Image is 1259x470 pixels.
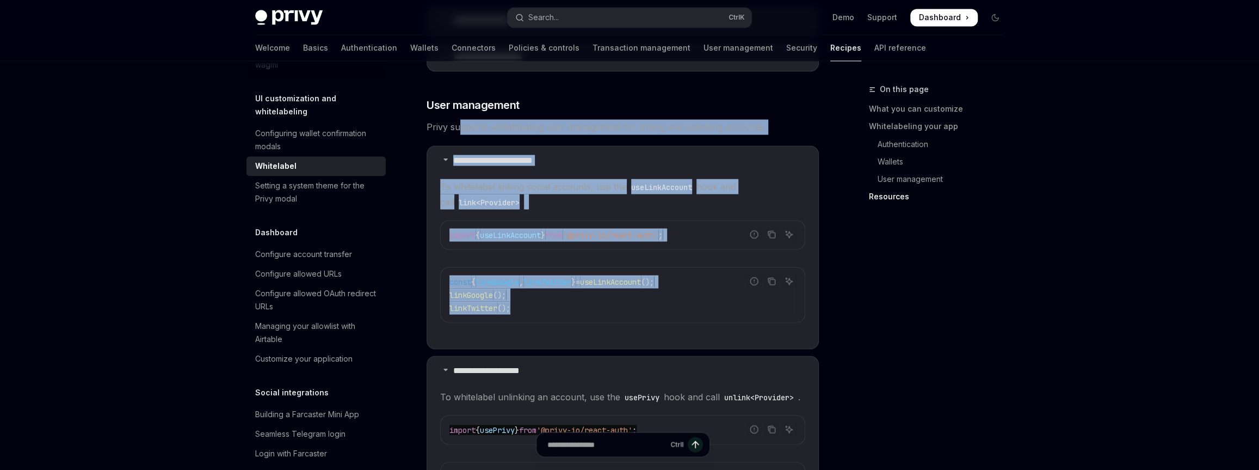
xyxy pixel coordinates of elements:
button: Toggle dark mode [986,9,1004,26]
span: User management [427,97,520,113]
div: Setting a system theme for the Privy modal [255,179,379,205]
span: const [449,277,471,286]
span: Privy supports whitelabeling user management for linking and unlinking accounts. [427,119,819,135]
h5: UI customization and whitelabeling [255,92,386,118]
h5: Dashboard [255,226,298,239]
div: Configure allowed OAuth redirect URLs [255,287,379,313]
a: Demo [832,12,854,23]
div: Configuring wallet confirmation modals [255,127,379,153]
a: Building a Farcaster Mini App [246,405,386,424]
button: Send message [688,437,703,452]
span: linkGoogle [476,277,519,286]
a: Recipes [830,35,861,61]
span: linkGoogle [449,290,493,300]
span: (); [493,290,506,300]
div: Search... [528,11,559,24]
a: Policies & controls [509,35,579,61]
span: usePrivy [480,425,515,435]
button: Report incorrect code [747,422,761,436]
span: '@privy-io/react-auth' [536,425,632,435]
code: link<Provider> [454,196,524,208]
a: API reference [874,35,926,61]
span: On this page [880,83,929,96]
div: Seamless Telegram login [255,428,345,441]
a: Whitelabel [246,156,386,176]
a: Seamless Telegram login [246,424,386,444]
a: Configure account transfer [246,245,386,264]
a: Security [786,35,817,61]
a: Configure allowed URLs [246,264,386,284]
span: linkTwitter [449,303,497,313]
div: Building a Farcaster Mini App [255,408,359,421]
code: unlink<Provider> [720,391,798,403]
div: Configure allowed URLs [255,267,342,280]
a: Customize your application [246,349,386,369]
code: usePrivy [620,391,664,403]
span: Ctrl K [729,13,745,22]
button: Copy the contents from the code block [764,274,779,288]
button: Ask AI [782,274,796,288]
div: Whitelabel [255,160,297,173]
button: Open search [508,8,751,27]
span: To whitelabel unlinking an account, use the hook and call . [440,389,805,404]
code: useLinkAccount [627,181,696,193]
span: { [471,277,476,286]
span: ; [658,230,663,240]
button: Ask AI [782,422,796,436]
div: Login with Farcaster [255,447,327,460]
a: Support [867,12,897,23]
span: { [476,230,480,240]
span: from [519,425,536,435]
span: useLinkAccount [480,230,541,240]
a: User management [869,170,1013,187]
span: (); [497,303,510,313]
button: Copy the contents from the code block [764,227,779,241]
a: Transaction management [593,35,690,61]
span: ; [632,425,637,435]
button: Ask AI [782,227,796,241]
div: Configure account transfer [255,248,352,261]
span: { [476,425,480,435]
div: Customize your application [255,352,353,365]
span: To whitelabel linking social accounts, use the hook and call . [440,179,805,209]
a: Wallets [410,35,439,61]
a: Authentication [341,35,397,61]
span: linkTwitter [523,277,571,286]
button: Report incorrect code [747,274,761,288]
a: Managing your allowlist with Airtable [246,316,386,349]
a: Login with Farcaster [246,444,386,463]
span: import [449,425,476,435]
a: What you can customize [869,100,1013,118]
span: from [545,230,563,240]
span: (); [641,277,654,286]
span: } [515,425,519,435]
a: Dashboard [910,9,978,26]
span: = [576,277,580,286]
button: Copy the contents from the code block [764,422,779,436]
a: Wallets [869,152,1013,170]
div: Managing your allowlist with Airtable [255,320,379,346]
a: Whitelabeling your app [869,118,1013,135]
span: , [519,277,523,286]
input: Ask a question... [547,432,666,456]
a: Authentication [869,135,1013,152]
a: Configuring wallet confirmation modals [246,124,386,156]
span: Dashboard [919,12,961,23]
span: } [541,230,545,240]
a: Setting a system theme for the Privy modal [246,176,386,209]
span: '@privy-io/react-auth' [563,230,658,240]
span: useLinkAccount [580,277,641,286]
a: Resources [869,187,1013,205]
a: Basics [303,35,328,61]
button: Report incorrect code [747,227,761,241]
a: Welcome [255,35,290,61]
span: import [449,230,476,240]
a: Configure allowed OAuth redirect URLs [246,284,386,316]
h5: Social integrations [255,386,329,399]
span: } [571,277,576,286]
a: Connectors [452,35,496,61]
img: dark logo [255,10,323,25]
a: User management [703,35,773,61]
